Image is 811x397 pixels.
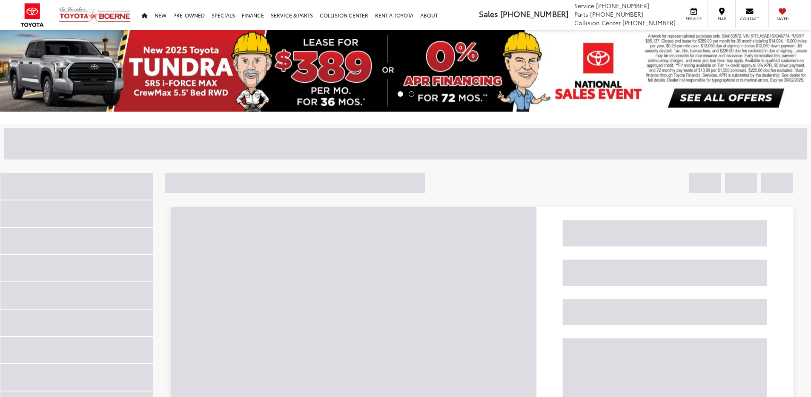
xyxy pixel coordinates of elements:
[574,18,621,27] span: Collision Center
[773,16,792,21] span: Saved
[500,8,568,19] span: [PHONE_NUMBER]
[622,18,676,27] span: [PHONE_NUMBER]
[740,16,759,21] span: Contact
[574,10,588,18] span: Parts
[596,1,649,10] span: [PHONE_NUMBER]
[590,10,643,18] span: [PHONE_NUMBER]
[684,16,703,21] span: Service
[59,6,131,24] img: Vic Vaughan Toyota of Boerne
[712,16,731,21] span: Map
[574,1,594,10] span: Service
[479,8,498,19] span: Sales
